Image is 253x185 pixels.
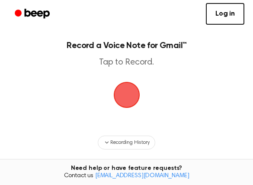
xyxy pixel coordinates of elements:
span: Contact us [5,172,248,180]
h1: Record a Voice Note for Gmail™ [16,42,237,50]
span: Recording History [110,139,149,146]
a: [EMAIL_ADDRESS][DOMAIN_NAME] [95,173,189,179]
img: Beep Logo [114,82,140,108]
a: Beep [9,6,58,23]
a: Log in [206,3,244,25]
button: Recording History [98,136,155,149]
p: Tap to Record. [16,57,237,68]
